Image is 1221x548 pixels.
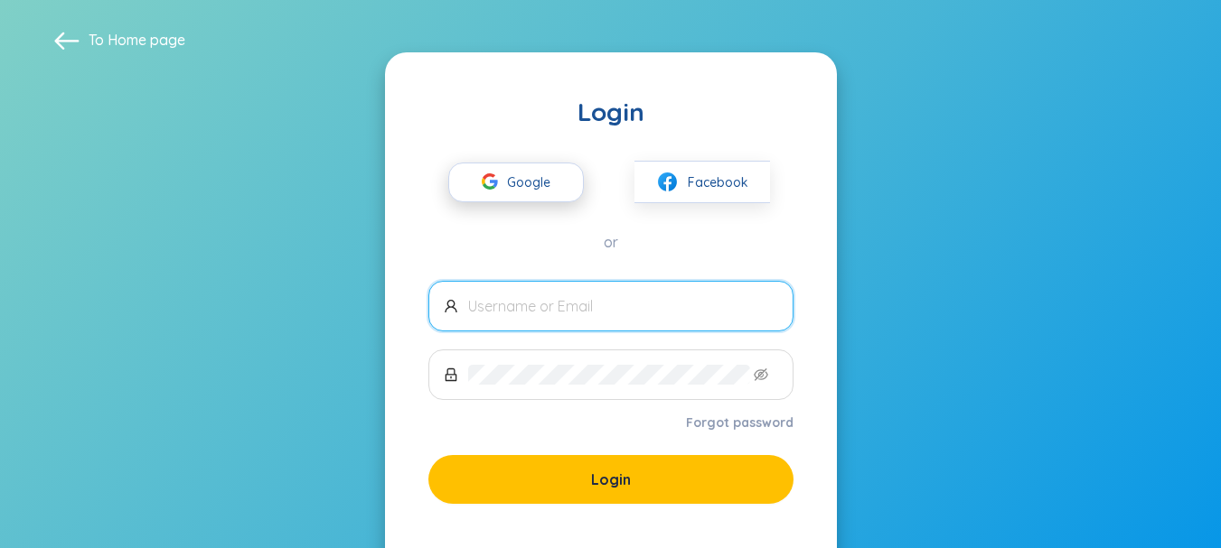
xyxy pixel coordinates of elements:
button: facebookFacebook [634,161,770,203]
div: or [428,232,794,252]
span: Facebook [688,172,748,192]
a: Forgot password [686,413,794,432]
span: Login [591,469,631,489]
img: facebook [656,171,679,193]
span: user [444,299,458,313]
span: To [89,30,185,50]
span: lock [444,367,458,382]
span: Google [507,163,559,201]
a: Home page [108,31,185,49]
input: Username or Email [468,296,778,316]
div: Login [428,96,794,128]
span: eye-invisible [754,367,768,382]
button: Google [448,163,584,202]
button: Login [428,455,794,504]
